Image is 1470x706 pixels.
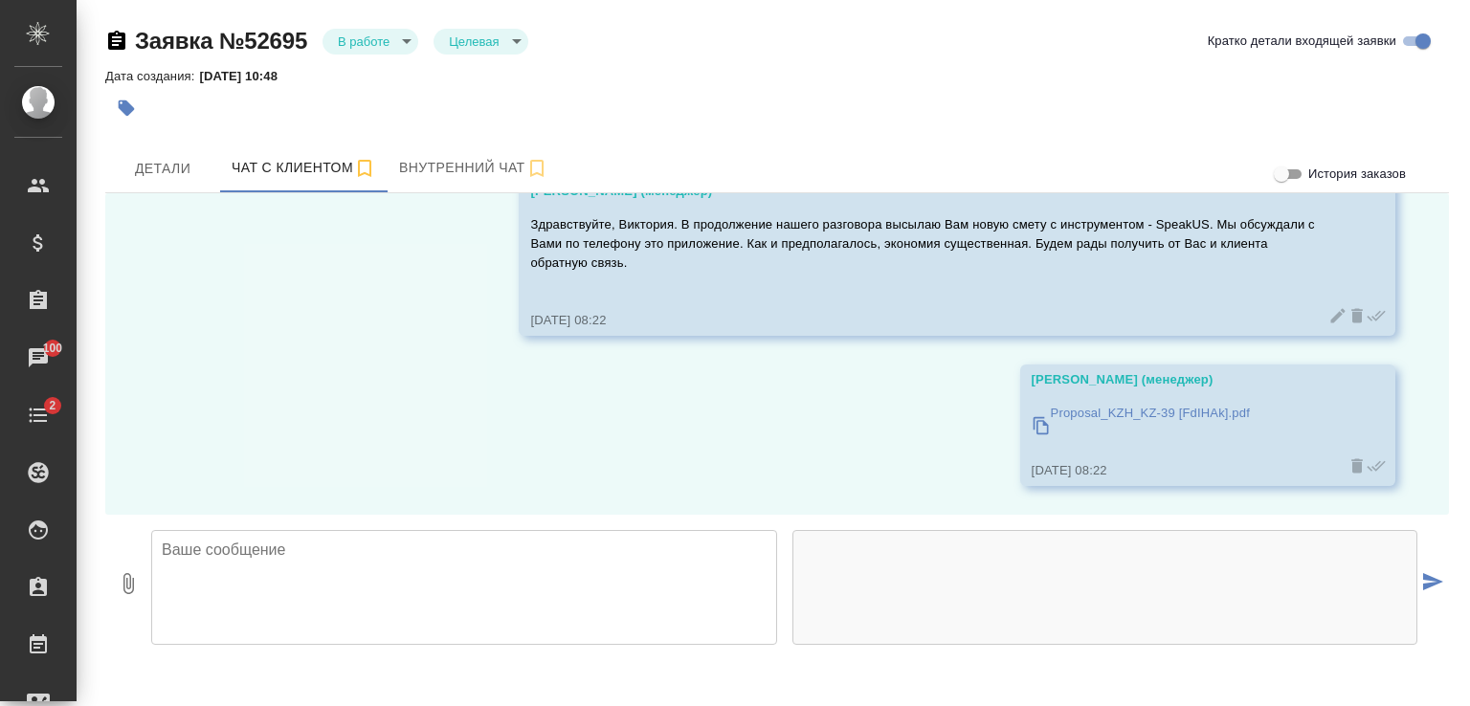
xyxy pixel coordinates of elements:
[232,156,376,180] span: Чат с клиентом
[105,87,147,129] button: Добавить тэг
[530,215,1328,273] p: Здравствуйте, Виктория. В продолжение нашего разговора высылаю Вам новую смету с инструментом - S...
[1032,370,1328,389] div: [PERSON_NAME] (менеджер)
[135,28,307,54] a: Заявка №52695
[1032,399,1328,452] a: Proposal_KZH_KZ-39 [FdIHAk].pdf
[323,29,418,55] div: В работе
[399,156,548,180] span: Внутренний чат
[117,157,209,181] span: Детали
[332,33,395,50] button: В работе
[353,157,376,180] svg: Подписаться
[199,69,292,83] p: [DATE] 10:48
[105,30,128,53] button: Скопировать ссылку
[1308,165,1406,184] span: История заказов
[5,334,72,382] a: 100
[1208,32,1396,51] span: Кратко детали входящей заявки
[220,144,388,192] button: 77015160985 (Виктория) - (undefined)
[525,157,548,180] svg: Подписаться
[5,391,72,439] a: 2
[1032,461,1328,480] div: [DATE] 08:22
[1051,404,1250,423] p: Proposal_KZH_KZ-39 [FdIHAk].pdf
[105,69,199,83] p: Дата создания:
[32,339,75,358] span: 100
[434,29,527,55] div: В работе
[443,33,504,50] button: Целевая
[37,396,67,415] span: 2
[530,311,1328,330] div: [DATE] 08:22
